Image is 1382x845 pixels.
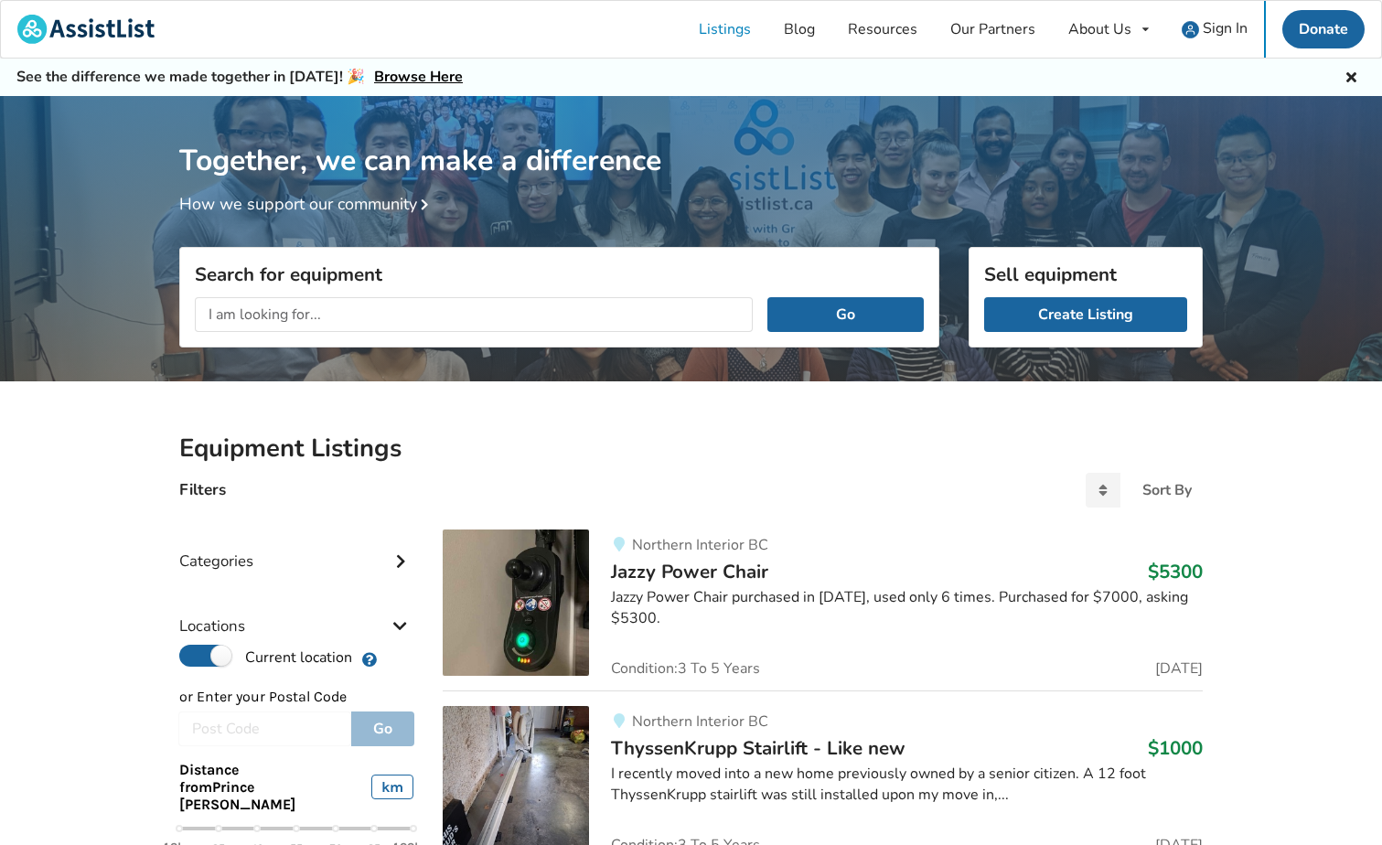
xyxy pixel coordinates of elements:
a: Create Listing [984,297,1187,332]
span: Northern Interior BC [632,711,768,732]
img: assistlist-logo [17,15,155,44]
span: Jazzy Power Chair [611,559,768,584]
a: Blog [767,1,831,58]
span: Condition: 3 To 5 Years [611,661,760,676]
label: Current location [179,645,352,669]
img: mobility-jazzy power chair [443,529,589,676]
a: Listings [682,1,767,58]
a: Resources [831,1,934,58]
span: ThyssenKrupp Stairlift - Like new [611,735,905,761]
div: Sort By [1142,483,1192,497]
input: I am looking for... [195,297,753,332]
div: Locations [179,580,413,645]
h3: Sell equipment [984,262,1187,286]
div: km [371,775,413,799]
a: Donate [1282,10,1365,48]
h3: Search for equipment [195,262,924,286]
h2: Equipment Listings [179,433,1203,465]
h1: Together, we can make a difference [179,96,1203,179]
a: user icon Sign In [1165,1,1264,58]
span: [DATE] [1155,661,1203,676]
a: Our Partners [934,1,1052,58]
a: Browse Here [374,67,463,87]
img: user icon [1182,21,1199,38]
a: mobility-jazzy power chair Northern Interior BCJazzy Power Chair$5300Jazzy Power Chair purchased ... [443,529,1203,690]
h5: See the difference we made together in [DATE]! 🎉 [16,68,463,87]
span: Sign In [1203,18,1248,38]
div: Categories [179,515,413,580]
span: Distance from Prince [PERSON_NAME] [179,761,298,813]
div: About Us [1068,22,1131,37]
div: I recently moved into a new home previously owned by a senior citizen. A 12 foot ThyssenKrupp sta... [611,764,1203,806]
h3: $5300 [1148,560,1203,583]
a: How we support our community [179,193,435,215]
button: Go [767,297,924,332]
h4: Filters [179,479,226,500]
div: Jazzy Power Chair purchased in [DATE], used only 6 times. Purchased for $7000, asking $5300. [611,587,1203,629]
p: or Enter your Postal Code [179,687,413,708]
h3: $1000 [1148,736,1203,760]
span: Northern Interior BC [632,535,768,555]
